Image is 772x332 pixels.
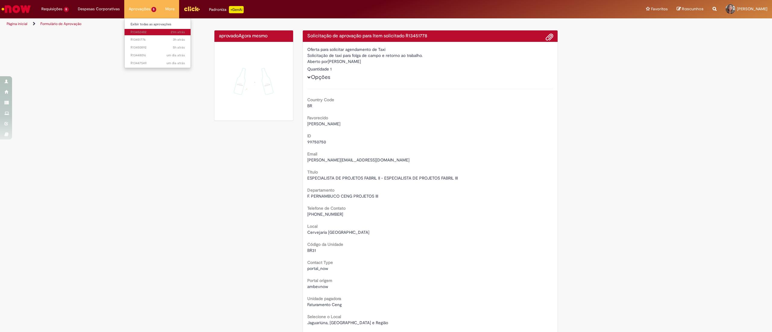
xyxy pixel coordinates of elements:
[131,45,185,50] span: R13450892
[307,139,326,145] span: 99750750
[307,175,458,181] span: ESPECIALISTA DE PROJETOS FABRIL II - ESPECIALISTA DE PROJETOS FABRIL III
[239,33,267,39] span: Agora mesmo
[307,205,346,211] b: Telefone de Contato
[125,44,191,51] a: Aberto R13450892 :
[166,53,185,58] time: 26/08/2025 11:57:21
[307,58,328,64] label: Aberto por
[131,37,185,42] span: R13451776
[166,61,185,65] span: um dia atrás
[307,230,369,235] span: Cervejaria [GEOGRAPHIC_DATA]
[165,6,175,12] span: More
[307,211,343,217] span: [PHONE_NUMBER]
[307,52,553,58] div: Solicitação de taxi para folga de campo e retorno ao trabalho.
[131,53,185,58] span: R13448016
[307,248,316,253] span: BR31
[677,6,704,12] a: Rascunhos
[173,45,185,50] time: 27/08/2025 09:07:03
[307,115,328,121] b: Favorecido
[125,52,191,59] a: Aberto R13448016 :
[5,18,510,30] ul: Trilhas de página
[125,29,191,36] a: Aberto R13452482 :
[651,6,668,12] span: Favoritos
[307,266,328,271] span: portal_now
[64,7,69,12] span: 5
[7,21,27,26] a: Página inicial
[307,302,342,307] span: Faturamento Ceng
[307,260,333,265] b: Contact Type
[307,121,340,127] span: [PERSON_NAME]
[307,169,318,175] b: Título
[173,37,185,42] time: 27/08/2025 11:11:37
[166,61,185,65] time: 26/08/2025 10:45:51
[124,18,191,68] ul: Aprovações
[307,151,317,157] b: Email
[1,3,32,15] img: ServiceNow
[125,60,191,67] a: Aberto R13447549 :
[166,53,185,58] span: um dia atrás
[219,46,289,116] img: sucesso_1.gif
[307,66,553,72] div: Quantidade 1
[737,6,767,11] span: [PERSON_NAME]
[209,6,244,13] div: Padroniza
[307,58,553,66] div: [PERSON_NAME]
[41,6,62,12] span: Requisições
[78,6,120,12] span: Despesas Corporativas
[125,21,191,28] a: Exibir todas as aprovações
[173,45,185,50] span: 5h atrás
[219,33,289,39] h4: aprovado
[307,296,341,301] b: Unidade pagadora
[307,46,553,52] div: Oferta para solicitar agendamento de Taxi
[307,320,388,325] span: Jaguariúna, [GEOGRAPHIC_DATA] e Região
[307,224,318,229] b: Local
[307,33,553,39] h4: Solicitação de aprovação para Item solicitado R13451778
[131,61,185,66] span: R13447549
[171,30,185,34] time: 27/08/2025 13:39:05
[307,103,312,108] span: BR
[307,284,328,289] span: ambevnow
[171,30,185,34] span: 21m atrás
[229,6,244,13] p: +GenAi
[184,4,200,13] img: click_logo_yellow_360x200.png
[307,242,343,247] b: Código da Unidade
[40,21,81,26] a: Formulário de Aprovação
[151,7,157,12] span: 5
[307,157,410,163] span: [PERSON_NAME][EMAIL_ADDRESS][DOMAIN_NAME]
[131,30,185,35] span: R13452482
[129,6,150,12] span: Aprovações
[307,187,334,193] b: Departamento
[173,37,185,42] span: 3h atrás
[307,133,311,139] b: ID
[307,97,334,102] b: Country Code
[307,314,341,319] b: Selecione o Local
[682,6,704,12] span: Rascunhos
[307,278,332,283] b: Portal origem
[125,36,191,43] a: Aberto R13451776 :
[307,193,378,199] span: F. PERNAMBUCO CENG PROJETOS III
